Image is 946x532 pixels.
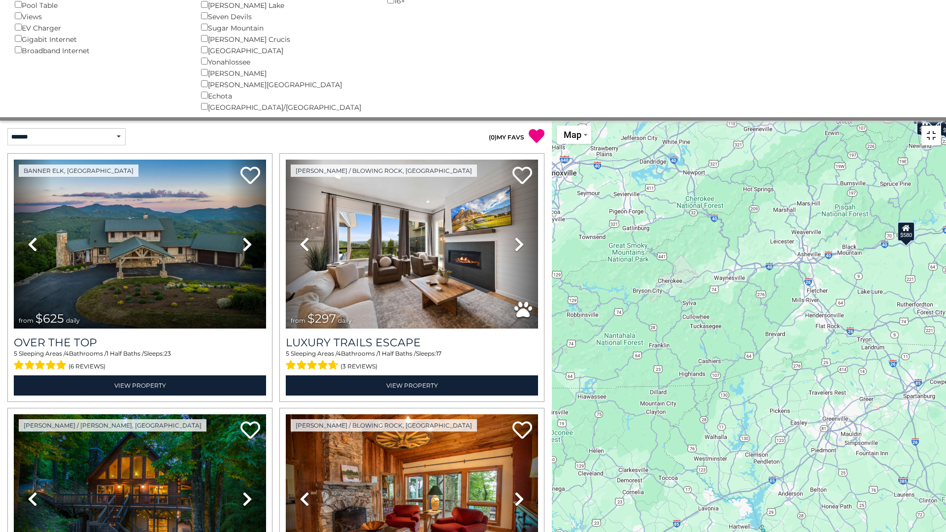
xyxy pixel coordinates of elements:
a: [PERSON_NAME] / Blowing Rock, [GEOGRAPHIC_DATA] [291,165,477,177]
div: [PERSON_NAME] Crucis [201,33,372,44]
div: [PERSON_NAME] [201,67,372,78]
div: Echota [201,90,372,101]
a: Banner Elk, [GEOGRAPHIC_DATA] [19,165,138,177]
span: daily [66,317,80,324]
a: Luxury Trails Escape [286,336,538,349]
div: $225 [916,116,934,135]
span: 5 [286,350,289,357]
span: Map [564,130,581,140]
div: Broadband Internet [15,44,186,56]
span: $625 [35,311,64,326]
span: 1 Half Baths / [106,350,144,357]
div: Yonahlossee [201,56,372,67]
img: thumbnail_168695581.jpeg [286,160,538,329]
a: [PERSON_NAME] / [PERSON_NAME], [GEOGRAPHIC_DATA] [19,419,206,432]
span: $297 [307,311,336,326]
span: (3 reviews) [340,360,377,373]
a: View Property [14,375,266,396]
a: View Property [286,375,538,396]
a: Add to favorites [512,420,532,441]
div: Gigabit Internet [15,33,186,44]
a: Add to favorites [512,166,532,187]
div: Sugar Mountain [201,22,372,33]
span: daily [338,317,352,324]
button: Toggle fullscreen view [921,126,941,145]
button: Change map style [557,126,591,144]
span: 4 [65,350,69,357]
span: 4 [337,350,341,357]
a: [PERSON_NAME] / Blowing Rock, [GEOGRAPHIC_DATA] [291,419,477,432]
span: 1 Half Baths / [378,350,416,357]
span: 0 [491,133,495,141]
span: from [291,317,305,324]
div: Sleeping Areas / Bathrooms / Sleeps: [286,349,538,373]
span: from [19,317,34,324]
div: [GEOGRAPHIC_DATA]/[GEOGRAPHIC_DATA] [201,101,372,112]
a: Over The Top [14,336,266,349]
div: [PERSON_NAME][GEOGRAPHIC_DATA] [201,78,372,90]
div: [GEOGRAPHIC_DATA] [201,44,372,56]
img: thumbnail_167153549.jpeg [14,160,266,329]
div: EV Charger [15,22,186,33]
span: (6 reviews) [68,360,105,373]
a: (0)MY FAVS [489,133,524,141]
span: ( ) [489,133,497,141]
div: $580 [897,222,915,241]
div: Seven Devils [201,10,372,22]
span: 17 [436,350,441,357]
span: 5 [14,350,17,357]
a: Add to favorites [240,420,260,441]
div: Views [15,10,186,22]
div: Sleeping Areas / Bathrooms / Sleeps: [14,349,266,373]
span: 23 [164,350,171,357]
